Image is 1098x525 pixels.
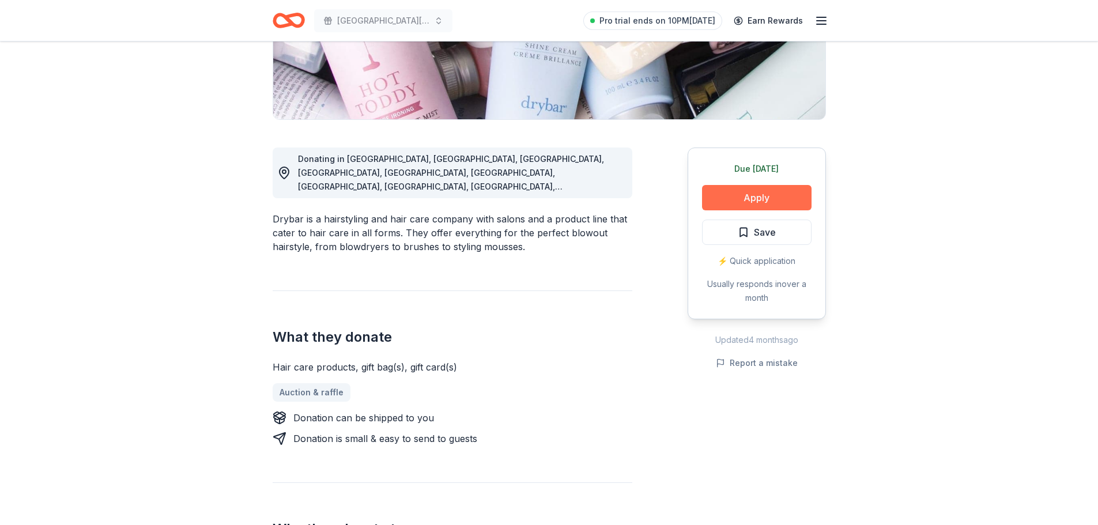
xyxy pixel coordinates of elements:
div: Donation can be shipped to you [293,411,434,425]
a: Pro trial ends on 10PM[DATE] [583,12,722,30]
a: Earn Rewards [727,10,810,31]
button: [GEOGRAPHIC_DATA][PERSON_NAME][DEMOGRAPHIC_DATA] 2025 Dinner Auction 60th Anniversary [314,9,452,32]
button: Save [702,220,812,245]
span: Pro trial ends on 10PM[DATE] [599,14,715,28]
a: Auction & raffle [273,383,350,402]
span: Save [754,225,776,240]
span: Donating in [GEOGRAPHIC_DATA], [GEOGRAPHIC_DATA], [GEOGRAPHIC_DATA], [GEOGRAPHIC_DATA], [GEOGRAPH... [298,154,604,274]
a: Home [273,7,305,34]
div: Drybar is a hairstyling and hair care company with salons and a product line that cater to hair c... [273,212,632,254]
h2: What they donate [273,328,632,346]
span: [GEOGRAPHIC_DATA][PERSON_NAME][DEMOGRAPHIC_DATA] 2025 Dinner Auction 60th Anniversary [337,14,429,28]
button: Apply [702,185,812,210]
div: Donation is small & easy to send to guests [293,432,477,445]
div: ⚡️ Quick application [702,254,812,268]
div: Usually responds in over a month [702,277,812,305]
button: Report a mistake [716,356,798,370]
div: Updated 4 months ago [688,333,826,347]
div: Hair care products, gift bag(s), gift card(s) [273,360,632,374]
div: Due [DATE] [702,162,812,176]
